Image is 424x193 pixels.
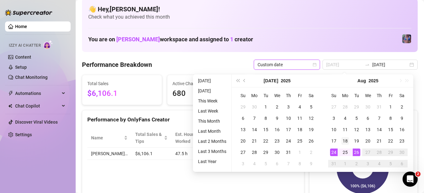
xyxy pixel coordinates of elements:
[273,160,281,167] div: 6
[387,114,394,122] div: 8
[375,126,383,133] div: 14
[351,147,362,158] td: 2025-08-26
[364,103,372,111] div: 30
[251,126,258,133] div: 14
[357,74,366,87] button: Choose a month
[305,90,317,101] th: Sa
[296,137,304,145] div: 25
[398,137,406,145] div: 23
[296,149,304,156] div: 1
[362,158,374,169] td: 2025-09-03
[296,114,304,122] div: 11
[195,148,229,155] li: Last 3 Months
[385,135,396,147] td: 2025-08-22
[87,148,131,160] td: [PERSON_NAME]…
[264,74,278,87] button: Choose a month
[375,149,383,156] div: 28
[340,135,351,147] td: 2025-08-18
[88,5,411,14] h4: 👋 Hey, [PERSON_NAME] !
[249,113,260,124] td: 2025-07-07
[239,160,247,167] div: 3
[251,149,258,156] div: 28
[239,114,247,122] div: 6
[285,114,292,122] div: 10
[237,101,249,113] td: 2025-06-29
[341,114,349,122] div: 4
[15,24,27,29] a: Home
[375,114,383,122] div: 7
[258,60,316,69] span: Custom date
[285,103,292,111] div: 3
[283,90,294,101] th: Th
[330,137,338,145] div: 17
[341,126,349,133] div: 11
[387,160,394,167] div: 5
[239,103,247,111] div: 29
[285,137,292,145] div: 24
[387,103,394,111] div: 1
[307,149,315,156] div: 2
[328,124,340,135] td: 2025-08-10
[294,158,305,169] td: 2025-08-08
[374,124,385,135] td: 2025-08-14
[271,135,283,147] td: 2025-07-23
[330,114,338,122] div: 3
[251,114,258,122] div: 7
[294,147,305,158] td: 2025-08-01
[271,90,283,101] th: We
[87,115,299,124] div: Performance by OnlyFans Creator
[307,103,315,111] div: 5
[82,60,152,69] h4: Performance Breakdown
[365,62,370,67] span: to
[305,147,317,158] td: 2025-08-02
[353,126,360,133] div: 12
[195,158,229,165] li: Last Year
[260,113,271,124] td: 2025-07-08
[239,137,247,145] div: 20
[364,160,372,167] div: 3
[271,158,283,169] td: 2025-08-06
[296,160,304,167] div: 8
[195,107,229,115] li: Last Week
[396,147,408,158] td: 2025-08-30
[398,114,406,122] div: 9
[305,101,317,113] td: 2025-07-05
[271,101,283,113] td: 2025-07-02
[307,137,315,145] div: 26
[251,137,258,145] div: 21
[362,101,374,113] td: 2025-07-30
[396,158,408,169] td: 2025-09-06
[340,124,351,135] td: 2025-08-11
[294,113,305,124] td: 2025-07-11
[283,158,294,169] td: 2025-08-07
[262,149,270,156] div: 29
[374,113,385,124] td: 2025-08-07
[260,147,271,158] td: 2025-07-29
[260,124,271,135] td: 2025-07-15
[175,131,204,145] div: Est. Hours Worked
[351,158,362,169] td: 2025-09-02
[195,117,229,125] li: This Month
[15,75,48,80] a: Chat Monitoring
[271,113,283,124] td: 2025-07-09
[307,114,315,122] div: 12
[88,14,411,20] span: Check what you achieved this month
[364,137,372,145] div: 20
[262,103,270,111] div: 1
[283,113,294,124] td: 2025-07-10
[294,135,305,147] td: 2025-07-25
[313,63,317,67] span: calendar
[271,147,283,158] td: 2025-07-30
[87,88,157,100] span: $6,106.1
[294,90,305,101] th: Fr
[396,90,408,101] th: Sa
[362,135,374,147] td: 2025-08-20
[135,131,163,145] span: Total Sales & Tips
[362,124,374,135] td: 2025-08-13
[294,101,305,113] td: 2025-07-04
[237,90,249,101] th: Su
[362,113,374,124] td: 2025-08-06
[398,149,406,156] div: 30
[294,124,305,135] td: 2025-07-18
[305,113,317,124] td: 2025-07-12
